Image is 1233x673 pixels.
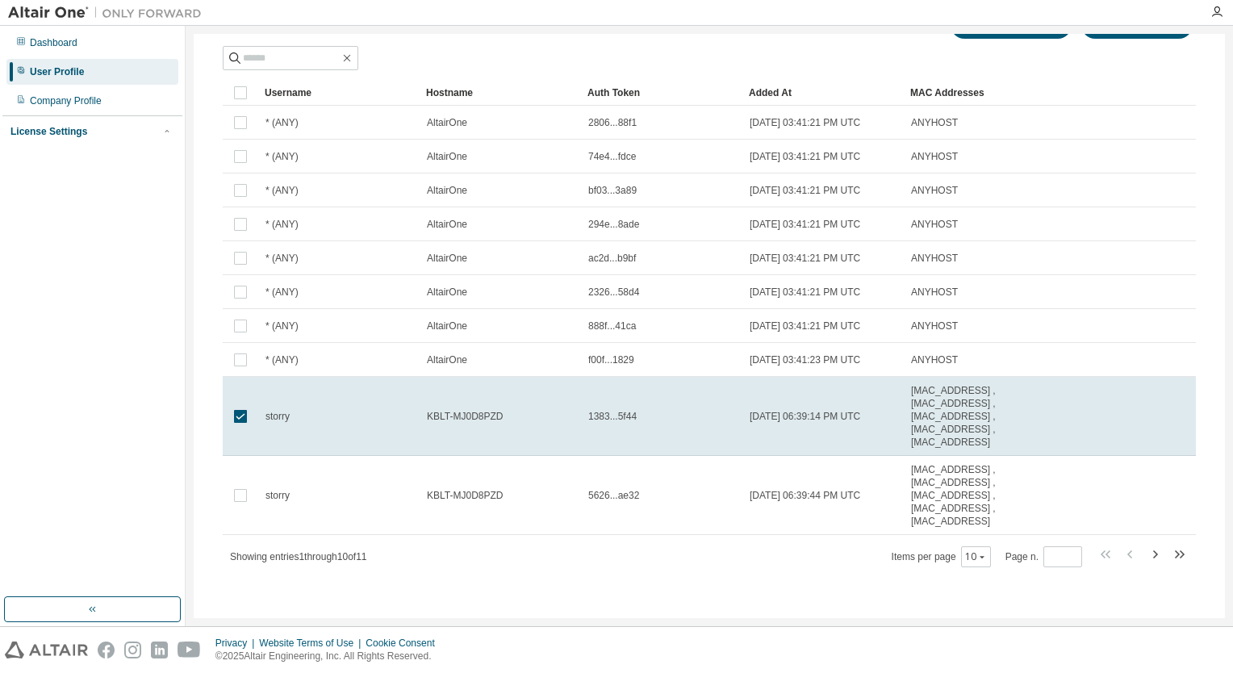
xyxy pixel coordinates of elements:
[910,80,1018,106] div: MAC Addresses
[749,80,897,106] div: Added At
[265,353,299,366] span: * (ANY)
[427,218,467,231] span: AltairOne
[427,252,467,265] span: AltairOne
[427,150,467,163] span: AltairOne
[215,650,445,663] p: © 2025 Altair Engineering, Inc. All Rights Reserved.
[911,353,958,366] span: ANYHOST
[588,252,636,265] span: ac2d...b9bf
[750,286,860,299] span: [DATE] 03:41:21 PM UTC
[911,252,958,265] span: ANYHOST
[750,353,860,366] span: [DATE] 03:41:23 PM UTC
[30,94,102,107] div: Company Profile
[911,384,1018,449] span: [MAC_ADDRESS] , [MAC_ADDRESS] , [MAC_ADDRESS] , [MAC_ADDRESS] , [MAC_ADDRESS]
[587,80,736,106] div: Auth Token
[265,286,299,299] span: * (ANY)
[911,184,958,197] span: ANYHOST
[265,489,290,502] span: storry
[265,80,413,106] div: Username
[265,116,299,129] span: * (ANY)
[5,642,88,658] img: altair_logo.svg
[750,320,860,332] span: [DATE] 03:41:21 PM UTC
[911,463,1018,528] span: [MAC_ADDRESS] , [MAC_ADDRESS] , [MAC_ADDRESS] , [MAC_ADDRESS] , [MAC_ADDRESS]
[230,551,367,562] span: Showing entries 1 through 10 of 11
[750,184,860,197] span: [DATE] 03:41:21 PM UTC
[588,353,634,366] span: f00f...1829
[427,286,467,299] span: AltairOne
[124,642,141,658] img: instagram.svg
[98,642,115,658] img: facebook.svg
[151,642,168,658] img: linkedin.svg
[588,410,637,423] span: 1383...5f44
[427,410,503,423] span: KBLT-MJ0D8PZD
[8,5,210,21] img: Altair One
[911,150,958,163] span: ANYHOST
[30,36,77,49] div: Dashboard
[10,125,87,138] div: License Settings
[427,353,467,366] span: AltairOne
[259,637,366,650] div: Website Terms of Use
[426,80,575,106] div: Hostname
[265,150,299,163] span: * (ANY)
[588,184,637,197] span: bf03...3a89
[427,184,467,197] span: AltairOne
[265,320,299,332] span: * (ANY)
[178,642,201,658] img: youtube.svg
[1005,546,1082,567] span: Page n.
[30,65,84,78] div: User Profile
[911,286,958,299] span: ANYHOST
[265,184,299,197] span: * (ANY)
[265,218,299,231] span: * (ANY)
[750,252,860,265] span: [DATE] 03:41:21 PM UTC
[892,546,991,567] span: Items per page
[588,489,639,502] span: 5626...ae32
[750,489,860,502] span: [DATE] 06:39:44 PM UTC
[588,150,636,163] span: 74e4...fdce
[750,150,860,163] span: [DATE] 03:41:21 PM UTC
[965,550,987,563] button: 10
[427,320,467,332] span: AltairOne
[750,218,860,231] span: [DATE] 03:41:21 PM UTC
[265,252,299,265] span: * (ANY)
[215,637,259,650] div: Privacy
[911,320,958,332] span: ANYHOST
[911,218,958,231] span: ANYHOST
[588,286,639,299] span: 2326...58d4
[750,410,860,423] span: [DATE] 06:39:14 PM UTC
[911,116,958,129] span: ANYHOST
[588,320,636,332] span: 888f...41ca
[427,116,467,129] span: AltairOne
[588,218,639,231] span: 294e...8ade
[427,489,503,502] span: KBLT-MJ0D8PZD
[265,410,290,423] span: storry
[588,116,637,129] span: 2806...88f1
[366,637,444,650] div: Cookie Consent
[750,116,860,129] span: [DATE] 03:41:21 PM UTC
